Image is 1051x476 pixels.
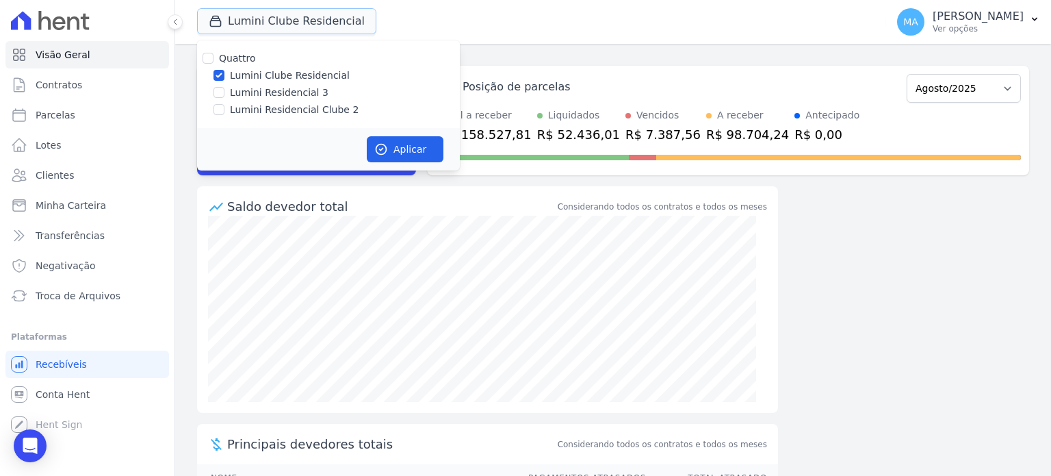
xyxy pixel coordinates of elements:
div: Plataformas [11,329,164,345]
span: MA [903,17,918,27]
span: Conta Hent [36,388,90,401]
span: Lotes [36,138,62,152]
div: Liquidados [548,108,600,123]
div: R$ 52.436,01 [537,125,620,144]
div: R$ 98.704,24 [706,125,789,144]
a: Troca de Arquivos [5,282,169,310]
span: Transferências [36,229,105,242]
span: Considerando todos os contratos e todos os meses [558,438,767,451]
span: Visão Geral [36,48,90,62]
div: R$ 158.527,81 [441,125,532,144]
div: Saldo devedor total [227,197,555,216]
a: Visão Geral [5,41,169,68]
span: Clientes [36,168,74,182]
button: Lumini Clube Residencial [197,8,376,34]
div: Vencidos [636,108,679,123]
label: Lumini Clube Residencial [230,68,350,83]
div: Considerando todos os contratos e todos os meses [558,201,767,213]
div: Total a receber [441,108,532,123]
div: Antecipado [805,108,859,123]
a: Negativação [5,252,169,279]
p: [PERSON_NAME] [933,10,1024,23]
span: Principais devedores totais [227,435,555,453]
label: Quattro [219,53,255,64]
a: Transferências [5,222,169,249]
a: Minha Carteira [5,192,169,219]
p: Ver opções [933,23,1024,34]
div: R$ 7.387,56 [625,125,701,144]
div: A receber [717,108,764,123]
div: R$ 0,00 [794,125,859,144]
span: Parcelas [36,108,75,122]
span: Minha Carteira [36,199,106,212]
span: Recebíveis [36,358,87,371]
span: Troca de Arquivos [36,289,120,303]
div: Posição de parcelas [463,79,571,95]
a: Recebíveis [5,351,169,378]
span: Negativação [36,259,96,273]
a: Lotes [5,131,169,159]
label: Lumini Residencial 3 [230,86,328,100]
a: Conta Hent [5,381,169,408]
a: Parcelas [5,101,169,129]
button: Aplicar [367,136,443,162]
span: Contratos [36,78,82,92]
a: Clientes [5,162,169,189]
label: Lumini Residencial Clube 2 [230,103,359,117]
div: Open Intercom Messenger [14,429,47,462]
a: Contratos [5,71,169,99]
button: MA [PERSON_NAME] Ver opções [886,3,1051,41]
